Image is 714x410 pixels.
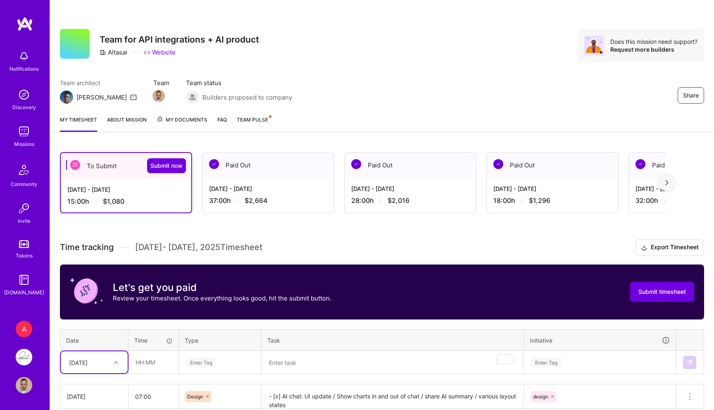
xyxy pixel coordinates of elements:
img: logo [17,17,33,31]
a: A [14,321,34,337]
img: Community [14,160,34,180]
a: My Documents [157,115,207,132]
a: Team Member Avatar [153,89,164,103]
img: User Avatar [16,377,32,393]
div: [DATE] - [DATE] [209,184,327,193]
button: Export Timesheet [635,239,704,256]
div: Request more builders [610,45,697,53]
div: Initiative [530,336,670,345]
div: Enter Tag [531,356,562,369]
img: discovery [16,86,32,103]
span: Team [153,79,169,87]
a: User Avatar [14,377,34,393]
span: Submit timesheet [638,288,686,296]
span: $2,664 [245,196,267,205]
img: coin [70,274,103,307]
div: Paid Out [487,153,618,178]
i: icon CompanyGray [100,49,106,56]
div: To Submit [61,153,191,179]
div: [DATE] [69,358,88,367]
h3: Let's get you paid [113,281,331,294]
span: My Documents [157,115,207,124]
div: 37:00 h [209,196,327,205]
a: Pearl: Product Team [14,349,34,365]
i: icon Download [641,243,647,252]
span: Team architect [60,79,137,87]
span: design [533,393,548,400]
i: icon Chevron [114,360,118,365]
span: Share [683,91,699,100]
img: teamwork [16,123,32,140]
img: Avatar [584,36,604,55]
img: right [665,180,669,186]
div: [DATE] [67,392,121,401]
img: Team Architect [60,91,73,104]
div: Does this mission need support? [610,38,697,45]
img: Paid Out [493,159,503,169]
div: 15:00 h [67,197,185,206]
div: Paid Out [345,153,476,178]
div: Discovery [12,103,36,112]
img: tokens [19,240,29,248]
div: 28:00 h [351,196,469,205]
a: FAQ [217,115,227,132]
textarea: To enrich screen reader interactions, please activate Accessibility in Grammarly extension settings [262,352,523,374]
a: My timesheet [60,115,97,132]
img: To Submit [70,160,80,170]
h3: Team for API integrations + AI product [100,34,259,45]
div: Missions [14,140,34,148]
span: Time tracking [60,242,114,253]
div: [DOMAIN_NAME] [4,288,44,297]
button: Submit timesheet [630,282,694,302]
img: Invite [16,200,32,217]
img: Pearl: Product Team [16,349,32,365]
img: Builders proposed to company [186,91,199,104]
img: Paid Out [351,159,361,169]
span: Design [187,393,203,400]
span: [DATE] - [DATE] , 2025 Timesheet [135,242,262,253]
div: Community [11,180,37,188]
span: $1,080 [103,197,124,206]
span: Team Pulse [237,117,268,123]
a: Website [144,48,176,57]
button: Share [678,87,704,104]
img: bell [16,48,32,64]
img: guide book [16,272,32,288]
span: Team status [186,79,292,87]
div: [DATE] - [DATE] [493,184,612,193]
div: [PERSON_NAME] [76,93,127,102]
th: Type [179,329,262,351]
img: Submit [686,359,693,366]
div: Invite [18,217,31,225]
div: A [16,321,32,337]
img: Paid Out [209,159,219,169]
a: Team Pulse [237,115,271,132]
div: Enter Tag [186,356,217,369]
div: Paid Out [202,153,334,178]
span: $2,016 [388,196,409,205]
button: Submit now [147,158,186,173]
span: Builders proposed to company [202,93,292,102]
span: $1,296 [529,196,550,205]
input: HH:MM [129,386,178,408]
div: Notifications [10,64,39,73]
i: icon Mail [130,94,137,100]
p: Review your timesheet. Once everything looks good, hit the submit button. [113,294,331,303]
input: HH:MM [129,351,178,373]
img: Team Member Avatar [152,90,165,102]
textarea: - [x] AI chat: UI update / Show charts in and out of chat / share AI summary / various layout sta... [262,385,523,408]
th: Date [60,329,129,351]
th: Task [262,329,524,351]
div: Altasai [100,48,127,57]
div: 18:00 h [493,196,612,205]
div: Tokens [16,251,33,260]
span: Submit now [150,162,183,170]
img: Paid Out [635,159,645,169]
div: [DATE] - [DATE] [67,185,185,194]
div: Time [134,336,173,345]
div: [DATE] - [DATE] [351,184,469,193]
a: About Mission [107,115,147,132]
